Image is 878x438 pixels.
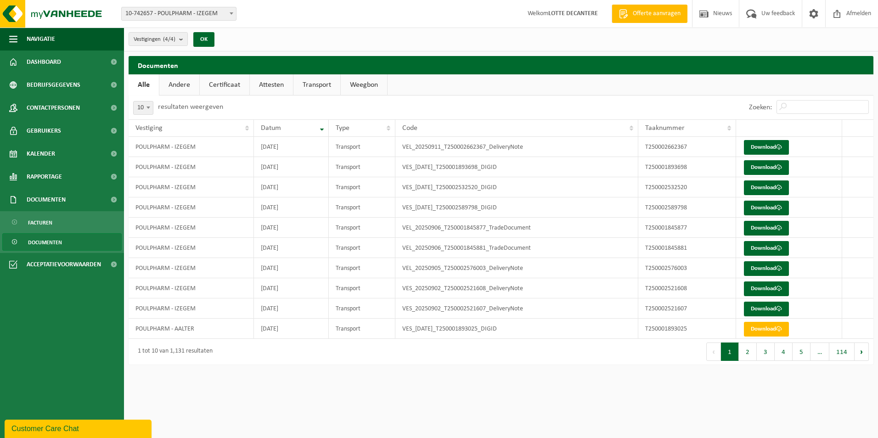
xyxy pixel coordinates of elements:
span: Datum [261,124,281,132]
td: POULPHARM - IZEGEM [129,137,254,157]
td: [DATE] [254,197,329,218]
a: Download [744,160,789,175]
span: Rapportage [27,165,62,188]
button: Previous [706,343,721,361]
a: Download [744,261,789,276]
iframe: chat widget [5,418,153,438]
td: T250001845877 [638,218,737,238]
a: Download [744,241,789,256]
td: Transport [329,218,395,238]
td: T250002589798 [638,197,737,218]
span: Vestiging [135,124,163,132]
td: POULPHARM - AALTER [129,319,254,339]
td: [DATE] [254,298,329,319]
span: 10-742657 - POULPHARM - IZEGEM [122,7,236,20]
td: [DATE] [254,278,329,298]
span: Facturen [28,214,52,231]
span: Gebruikers [27,119,61,142]
td: VEL_20250906_T250001845877_TradeDocument [395,218,638,238]
span: Bedrijfsgegevens [27,73,80,96]
td: Transport [329,298,395,319]
count: (4/4) [163,36,175,42]
td: [DATE] [254,238,329,258]
a: Download [744,201,789,215]
td: Transport [329,197,395,218]
button: 114 [829,343,855,361]
button: 2 [739,343,757,361]
td: POULPHARM - IZEGEM [129,157,254,177]
div: 1 tot 10 van 1,131 resultaten [133,343,213,360]
a: Download [744,302,789,316]
label: resultaten weergeven [158,103,223,111]
td: Transport [329,137,395,157]
td: POULPHARM - IZEGEM [129,258,254,278]
span: Vestigingen [134,33,175,46]
a: Certificaat [200,74,249,95]
td: T250002521607 [638,298,737,319]
a: Download [744,180,789,195]
td: VES_[DATE]_T250002589798_DIGID [395,197,638,218]
td: VEL_20250905_T250002576003_DeliveryNote [395,258,638,278]
td: POULPHARM - IZEGEM [129,298,254,319]
a: Alle [129,74,159,95]
a: Andere [159,74,199,95]
td: T250001893698 [638,157,737,177]
td: Transport [329,238,395,258]
button: Vestigingen(4/4) [129,32,188,46]
a: Download [744,322,789,337]
a: Attesten [250,74,293,95]
span: 10 [134,101,153,114]
td: POULPHARM - IZEGEM [129,177,254,197]
td: [DATE] [254,258,329,278]
td: Transport [329,157,395,177]
td: VES_20250902_T250002521607_DeliveryNote [395,298,638,319]
a: Download [744,140,789,155]
span: Acceptatievoorwaarden [27,253,101,276]
a: Documenten [2,233,122,251]
td: [DATE] [254,157,329,177]
td: POULPHARM - IZEGEM [129,218,254,238]
span: Offerte aanvragen [630,9,683,18]
a: Offerte aanvragen [612,5,687,23]
td: [DATE] [254,218,329,238]
td: Transport [329,278,395,298]
span: … [810,343,829,361]
span: Kalender [27,142,55,165]
a: Facturen [2,213,122,231]
td: T250002532520 [638,177,737,197]
td: Transport [329,319,395,339]
td: T250002576003 [638,258,737,278]
td: T250002662367 [638,137,737,157]
td: POULPHARM - IZEGEM [129,278,254,298]
button: Next [855,343,869,361]
td: T250002521608 [638,278,737,298]
td: [DATE] [254,319,329,339]
td: VES_[DATE]_T250001893698_DIGID [395,157,638,177]
td: T250001893025 [638,319,737,339]
span: 10 [133,101,153,115]
span: Type [336,124,349,132]
td: VES_[DATE]_T250001893025_DIGID [395,319,638,339]
td: [DATE] [254,137,329,157]
span: Dashboard [27,51,61,73]
button: 1 [721,343,739,361]
span: Documenten [27,188,66,211]
td: VES_20250902_T250002521608_DeliveryNote [395,278,638,298]
td: VES_[DATE]_T250002532520_DIGID [395,177,638,197]
button: OK [193,32,214,47]
a: Transport [293,74,340,95]
td: VEL_20250906_T250001845881_TradeDocument [395,238,638,258]
span: Taaknummer [645,124,685,132]
button: 5 [793,343,810,361]
span: 10-742657 - POULPHARM - IZEGEM [121,7,236,21]
label: Zoeken: [749,104,772,111]
span: Navigatie [27,28,55,51]
span: Code [402,124,417,132]
td: POULPHARM - IZEGEM [129,238,254,258]
a: Download [744,221,789,236]
td: T250001845881 [638,238,737,258]
strong: LOTTE DECANTERE [548,10,598,17]
td: Transport [329,258,395,278]
td: VEL_20250911_T250002662367_DeliveryNote [395,137,638,157]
